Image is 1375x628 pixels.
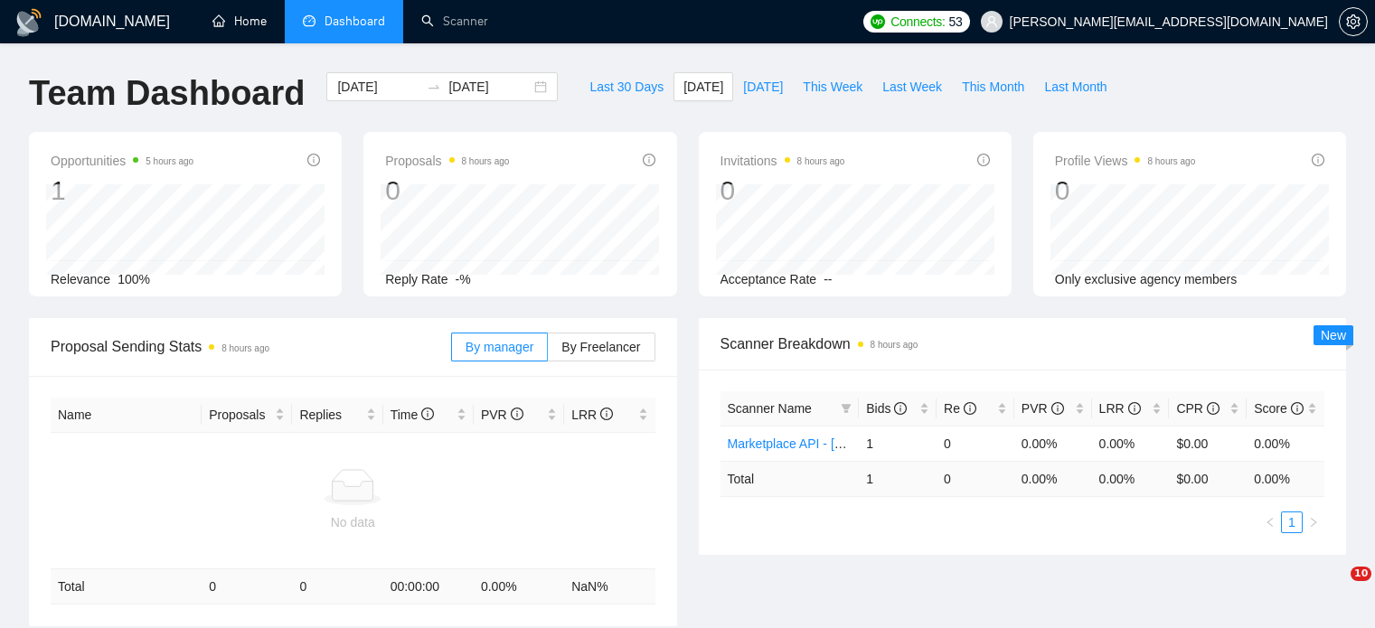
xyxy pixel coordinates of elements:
[1303,511,1324,533] button: right
[1321,328,1346,342] span: New
[427,80,441,94] span: swap-right
[1340,14,1367,29] span: setting
[1259,511,1281,533] li: Previous Page
[600,408,613,420] span: info-circle
[728,436,963,451] a: Marketplace API - [GEOGRAPHIC_DATA]
[720,461,860,496] td: Total
[1169,461,1247,496] td: $ 0.00
[337,77,419,97] input: Start date
[579,72,673,101] button: Last 30 Days
[325,14,385,29] span: Dashboard
[391,408,434,422] span: Time
[720,333,1325,355] span: Scanner Breakdown
[1055,272,1238,286] span: Only exclusive agency members
[952,72,1034,101] button: This Month
[977,154,990,166] span: info-circle
[427,80,441,94] span: to
[964,402,976,415] span: info-circle
[1339,7,1368,36] button: setting
[859,426,937,461] td: 1
[1014,461,1092,496] td: 0.00 %
[1092,426,1170,461] td: 0.00%
[1034,72,1116,101] button: Last Month
[292,398,382,433] th: Replies
[797,156,845,166] time: 8 hours ago
[962,77,1024,97] span: This Month
[383,569,474,605] td: 00:00:00
[683,77,723,97] span: [DATE]
[385,150,509,172] span: Proposals
[1147,156,1195,166] time: 8 hours ago
[511,408,523,420] span: info-circle
[385,173,509,208] div: 0
[58,512,648,532] div: No data
[589,77,664,97] span: Last 30 Days
[1303,511,1324,533] li: Next Page
[14,8,43,37] img: logo
[571,408,613,422] span: LRR
[1314,567,1357,610] iframe: Intercom live chat
[118,272,150,286] span: 100%
[673,72,733,101] button: [DATE]
[720,173,845,208] div: 0
[1092,461,1170,496] td: 0.00 %
[720,150,845,172] span: Invitations
[1254,401,1303,416] span: Score
[743,77,783,97] span: [DATE]
[146,156,193,166] time: 5 hours ago
[871,14,885,29] img: upwork-logo.png
[51,173,193,208] div: 1
[793,72,872,101] button: This Week
[882,77,942,97] span: Last Week
[307,154,320,166] span: info-circle
[202,569,292,605] td: 0
[51,398,202,433] th: Name
[1281,511,1303,533] li: 1
[564,569,655,605] td: NaN %
[421,408,434,420] span: info-circle
[51,569,202,605] td: Total
[561,340,640,354] span: By Freelancer
[871,340,918,350] time: 8 hours ago
[1169,426,1247,461] td: $0.00
[1055,173,1196,208] div: 0
[299,405,362,425] span: Replies
[1022,401,1064,416] span: PVR
[51,150,193,172] span: Opportunities
[51,272,110,286] span: Relevance
[1351,567,1371,581] span: 10
[1312,154,1324,166] span: info-circle
[949,12,963,32] span: 53
[421,14,488,29] a: searchScanner
[1176,401,1219,416] span: CPR
[448,77,531,97] input: End date
[837,395,855,422] span: filter
[202,398,292,433] th: Proposals
[872,72,952,101] button: Last Week
[474,569,564,605] td: 0.00 %
[212,14,267,29] a: homeHome
[1014,426,1092,461] td: 0.00%
[1207,402,1220,415] span: info-circle
[824,272,832,286] span: --
[303,14,315,27] span: dashboard
[51,335,451,358] span: Proposal Sending Stats
[803,77,862,97] span: This Week
[385,272,447,286] span: Reply Rate
[728,401,812,416] span: Scanner Name
[937,461,1014,496] td: 0
[1099,401,1141,416] span: LRR
[1259,511,1281,533] button: left
[1051,402,1064,415] span: info-circle
[733,72,793,101] button: [DATE]
[937,426,1014,461] td: 0
[1247,426,1324,461] td: 0.00%
[29,72,305,115] h1: Team Dashboard
[841,403,852,414] span: filter
[466,340,533,354] span: By manager
[1044,77,1107,97] span: Last Month
[1282,512,1302,532] a: 1
[292,569,382,605] td: 0
[1128,402,1141,415] span: info-circle
[1308,517,1319,528] span: right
